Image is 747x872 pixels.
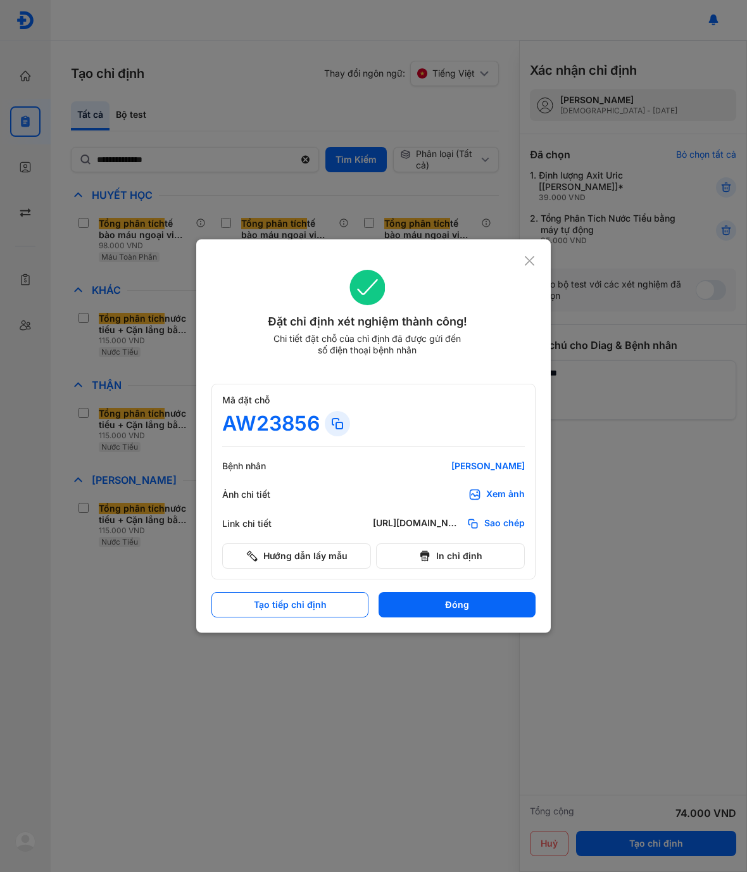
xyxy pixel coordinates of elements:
[373,517,461,530] div: [URL][DOMAIN_NAME]
[376,543,525,569] button: In chỉ định
[484,517,525,530] span: Sao chép
[222,489,298,500] div: Ảnh chi tiết
[211,313,524,331] div: Đặt chỉ định xét nghiệm thành công!
[222,543,371,569] button: Hướng dẫn lấy mẫu
[222,411,320,436] div: AW23856
[486,488,525,501] div: Xem ảnh
[222,460,298,472] div: Bệnh nhân
[222,395,525,406] div: Mã đặt chỗ
[268,333,467,356] div: Chi tiết đặt chỗ của chỉ định đã được gửi đến số điện thoại bệnh nhân
[211,592,368,617] button: Tạo tiếp chỉ định
[373,460,525,472] div: [PERSON_NAME]
[379,592,536,617] button: Đóng
[222,518,298,529] div: Link chi tiết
